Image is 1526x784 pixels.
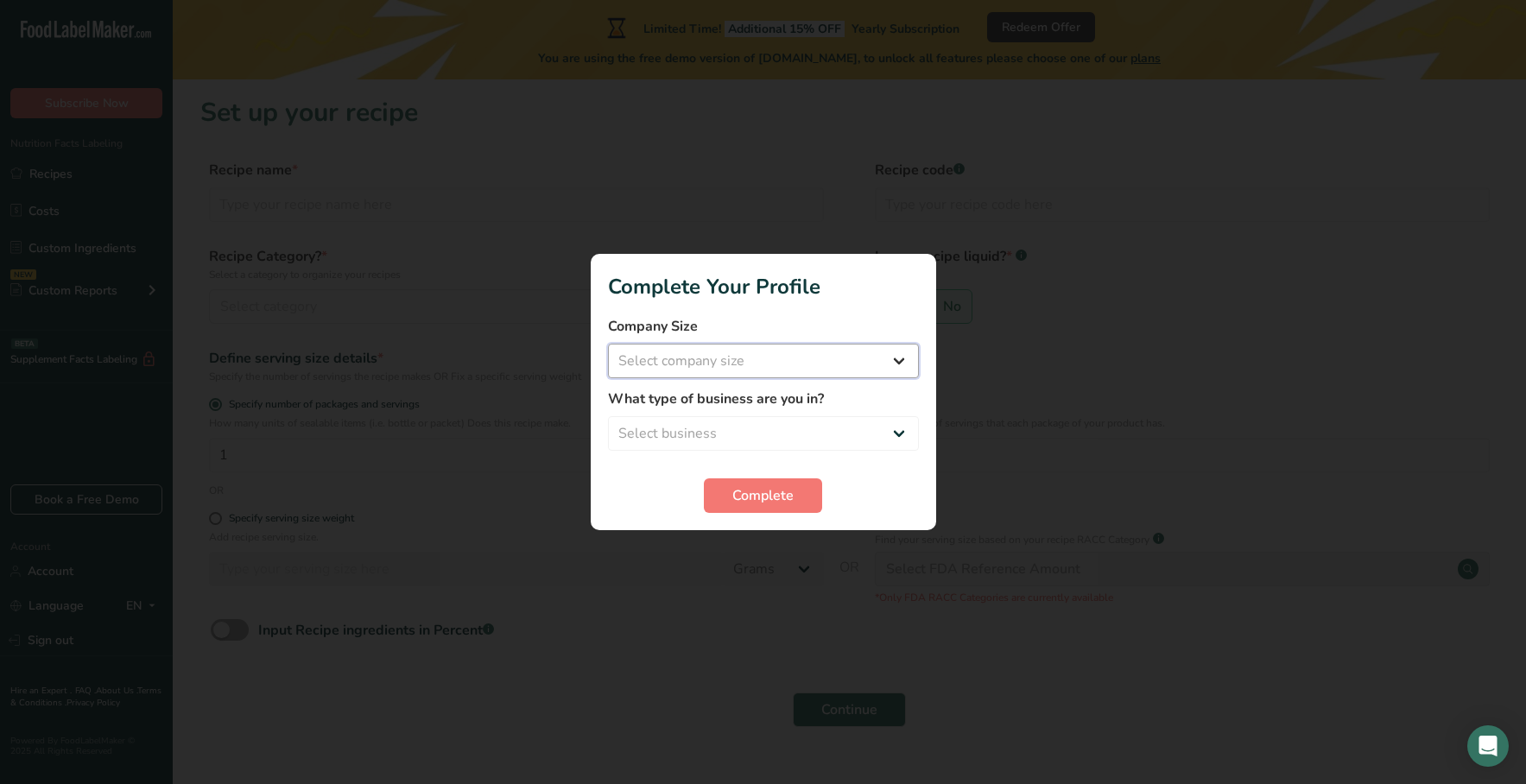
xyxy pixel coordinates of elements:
[608,271,919,302] h1: Complete Your Profile
[704,478,822,513] button: Complete
[1467,725,1509,767] div: Open Intercom Messenger
[732,485,794,506] span: Complete
[608,316,919,337] label: Company Size
[608,389,919,409] label: What type of business are you in?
